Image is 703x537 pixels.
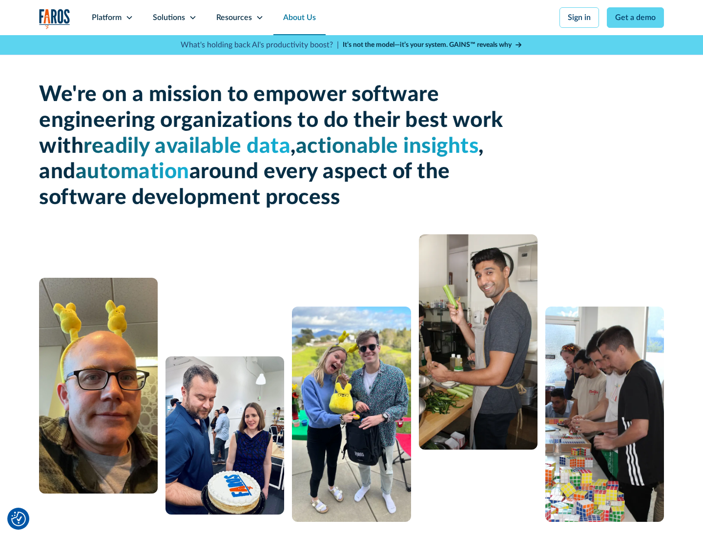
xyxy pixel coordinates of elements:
[181,39,339,51] p: What's holding back AI's productivity boost? |
[39,82,508,211] h1: We're on a mission to empower software engineering organizations to do their best work with , , a...
[343,41,512,48] strong: It’s not the model—it’s your system. GAINS™ reveals why
[83,136,290,157] span: readily available data
[92,12,122,23] div: Platform
[39,9,70,29] a: home
[296,136,479,157] span: actionable insights
[11,512,26,526] button: Cookie Settings
[292,307,411,522] img: A man and a woman standing next to each other.
[216,12,252,23] div: Resources
[559,7,599,28] a: Sign in
[11,512,26,526] img: Revisit consent button
[153,12,185,23] div: Solutions
[545,307,664,522] img: 5 people constructing a puzzle from Rubik's cubes
[39,278,158,494] img: A man with glasses and a bald head wearing a yellow bunny headband.
[76,161,189,183] span: automation
[39,9,70,29] img: Logo of the analytics and reporting company Faros.
[419,234,538,450] img: man cooking with celery
[343,40,522,50] a: It’s not the model—it’s your system. GAINS™ reveals why
[607,7,664,28] a: Get a demo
